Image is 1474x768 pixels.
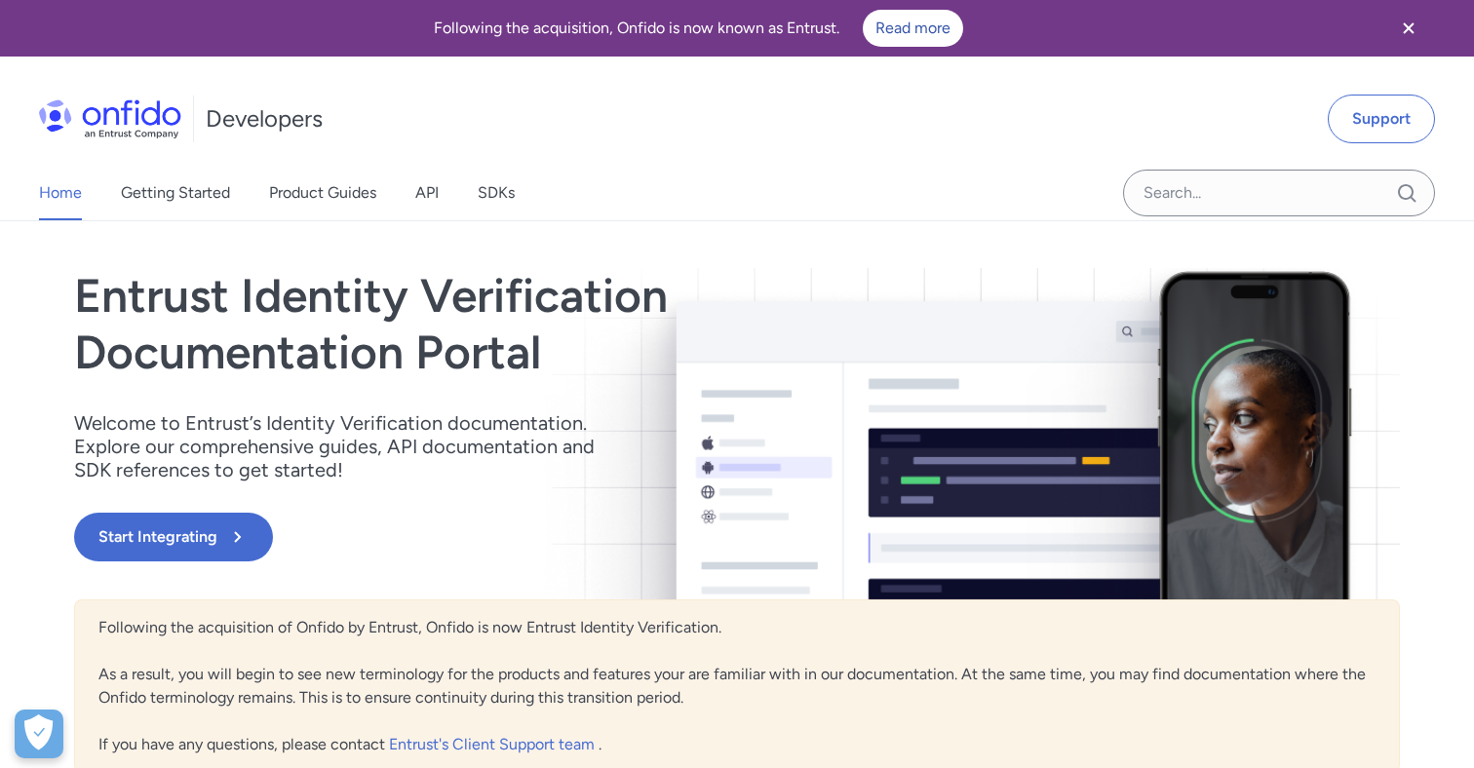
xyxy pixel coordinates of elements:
[39,99,181,138] img: Onfido Logo
[863,10,963,47] a: Read more
[23,10,1373,47] div: Following the acquisition, Onfido is now known as Entrust.
[39,166,82,220] a: Home
[206,103,323,134] h1: Developers
[269,166,376,220] a: Product Guides
[389,735,599,753] a: Entrust's Client Support team
[121,166,230,220] a: Getting Started
[1397,17,1420,40] svg: Close banner
[15,710,63,758] button: Open Preferences
[1373,4,1445,53] button: Close banner
[415,166,439,220] a: API
[74,411,620,481] p: Welcome to Entrust’s Identity Verification documentation. Explore our comprehensive guides, API d...
[74,513,1002,561] a: Start Integrating
[478,166,515,220] a: SDKs
[1328,95,1435,143] a: Support
[15,710,63,758] div: Cookie Preferences
[1123,170,1435,216] input: Onfido search input field
[74,268,1002,380] h1: Entrust Identity Verification Documentation Portal
[74,513,273,561] button: Start Integrating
